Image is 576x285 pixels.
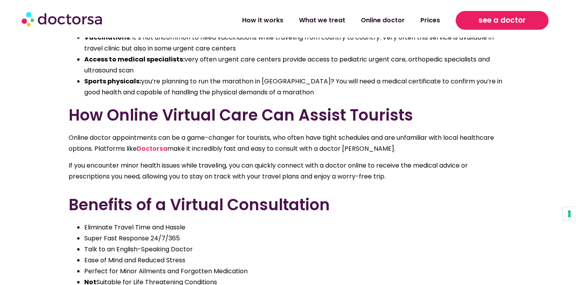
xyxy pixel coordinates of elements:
span: see a doctor [478,14,526,27]
a: see a doctor [456,11,549,30]
nav: Menu [152,11,448,29]
li: very often urgent care centers provide access to pediatric urgent care, orthopedic specialists an... [84,54,507,76]
h2: How Online Virtual Care Can Assist Tourists [69,106,507,124]
li: Perfect for Minor Ailments and Forgotten Medication [84,266,507,277]
a: Doctorsa [137,144,167,153]
li: Super Fast Response 24/7/365 [84,233,507,244]
a: How it works [234,11,291,29]
h2: Benefits of a Virtual Consultation [69,195,507,214]
p: If you encounter minor health issues while traveling, you can quickly connect with a doctor onlin... [69,160,507,182]
li: Ease of Mind and Reduced Stress [84,255,507,266]
b: Access to medical specialists: [84,55,185,64]
a: What we treat [291,11,353,29]
b: Sports physicals: [84,77,141,86]
li: Eliminate Travel Time and Hassle [84,222,507,233]
button: Your consent preferences for tracking technologies [563,207,576,220]
a: Prices [413,11,448,29]
p: Online doctor appointments can be a game-changer for tourists, who often have tight schedules and... [69,132,507,154]
a: Online doctor [353,11,413,29]
li: : it’s not uncommon to need vaccinations while traveling from country to country. Very often this... [84,32,507,54]
li: Talk to an English-Speaking Doctor [84,244,507,255]
li: you’re planning to run the marathon in [GEOGRAPHIC_DATA]? You will need a medical certificate to ... [84,76,507,98]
